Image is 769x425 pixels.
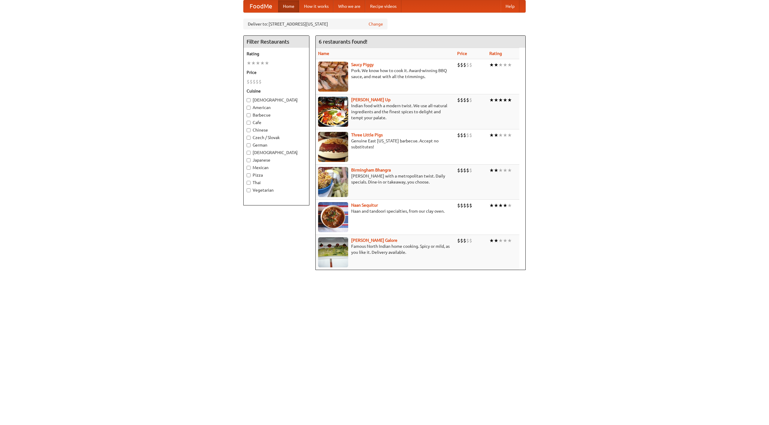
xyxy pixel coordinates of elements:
[318,208,452,214] p: Naan and tandoori specialties, from our clay oven.
[466,167,469,174] li: $
[503,167,507,174] li: ★
[247,158,251,162] input: Japanese
[318,97,348,127] img: curryup.jpg
[318,138,452,150] p: Genuine East [US_STATE] barbecue. Accept no substitutes!
[351,238,397,243] a: [PERSON_NAME] Galore
[463,202,466,209] li: $
[494,202,498,209] li: ★
[460,97,463,103] li: $
[501,0,519,12] a: Help
[463,62,466,68] li: $
[489,51,502,56] a: Rating
[457,132,460,138] li: $
[251,60,256,66] li: ★
[457,62,460,68] li: $
[489,132,494,138] li: ★
[498,132,503,138] li: ★
[494,97,498,103] li: ★
[256,78,259,85] li: $
[247,106,251,110] input: American
[244,36,309,48] h4: Filter Restaurants
[247,150,306,156] label: [DEMOGRAPHIC_DATA]
[247,136,251,140] input: Czech / Slovak
[507,202,512,209] li: ★
[256,60,260,66] li: ★
[247,188,251,192] input: Vegetarian
[489,202,494,209] li: ★
[247,121,251,125] input: Cafe
[247,180,306,186] label: Thai
[503,97,507,103] li: ★
[318,173,452,185] p: [PERSON_NAME] with a metropolitan twist. Daily specials. Dine-in or takeaway, you choose.
[507,237,512,244] li: ★
[457,51,467,56] a: Price
[507,97,512,103] li: ★
[369,21,383,27] a: Change
[318,68,452,80] p: Pork. We know how to cook it. Award-winning BBQ sauce, and meat with all the trimmings.
[351,168,391,172] a: Birmingham Bhangra
[319,39,367,44] ng-pluralize: 6 restaurants found!
[247,97,306,103] label: [DEMOGRAPHIC_DATA]
[351,62,374,67] a: Saucy Piggy
[469,167,472,174] li: $
[247,51,306,57] h5: Rating
[318,243,452,255] p: Famous North Indian home cooking. Spicy or mild, as you like it. Delivery available.
[489,62,494,68] li: ★
[489,167,494,174] li: ★
[460,237,463,244] li: $
[247,88,306,94] h5: Cuisine
[494,237,498,244] li: ★
[503,62,507,68] li: ★
[247,128,251,132] input: Chinese
[318,167,348,197] img: bhangra.jpg
[247,69,306,75] h5: Price
[469,202,472,209] li: $
[489,237,494,244] li: ★
[466,97,469,103] li: $
[351,97,391,102] a: [PERSON_NAME] Up
[333,0,365,12] a: Who we are
[247,98,251,102] input: [DEMOGRAPHIC_DATA]
[498,167,503,174] li: ★
[489,97,494,103] li: ★
[265,60,269,66] li: ★
[318,237,348,267] img: currygalore.jpg
[244,0,278,12] a: FoodMe
[503,202,507,209] li: ★
[460,167,463,174] li: $
[278,0,299,12] a: Home
[318,202,348,232] img: naansequitur.jpg
[243,19,388,29] div: Deliver to: [STREET_ADDRESS][US_STATE]
[299,0,333,12] a: How it works
[247,187,306,193] label: Vegetarian
[463,97,466,103] li: $
[318,51,329,56] a: Name
[247,120,306,126] label: Cafe
[494,132,498,138] li: ★
[460,202,463,209] li: $
[463,237,466,244] li: $
[507,62,512,68] li: ★
[460,62,463,68] li: $
[247,172,306,178] label: Pizza
[507,132,512,138] li: ★
[466,62,469,68] li: $
[457,167,460,174] li: $
[351,203,378,208] a: Naan Sequitur
[498,202,503,209] li: ★
[503,237,507,244] li: ★
[247,112,306,118] label: Barbecue
[351,132,383,137] b: Three Little Pigs
[463,167,466,174] li: $
[469,97,472,103] li: $
[498,62,503,68] li: ★
[247,165,306,171] label: Mexican
[466,132,469,138] li: $
[494,62,498,68] li: ★
[247,78,250,85] li: $
[247,181,251,185] input: Thai
[247,60,251,66] li: ★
